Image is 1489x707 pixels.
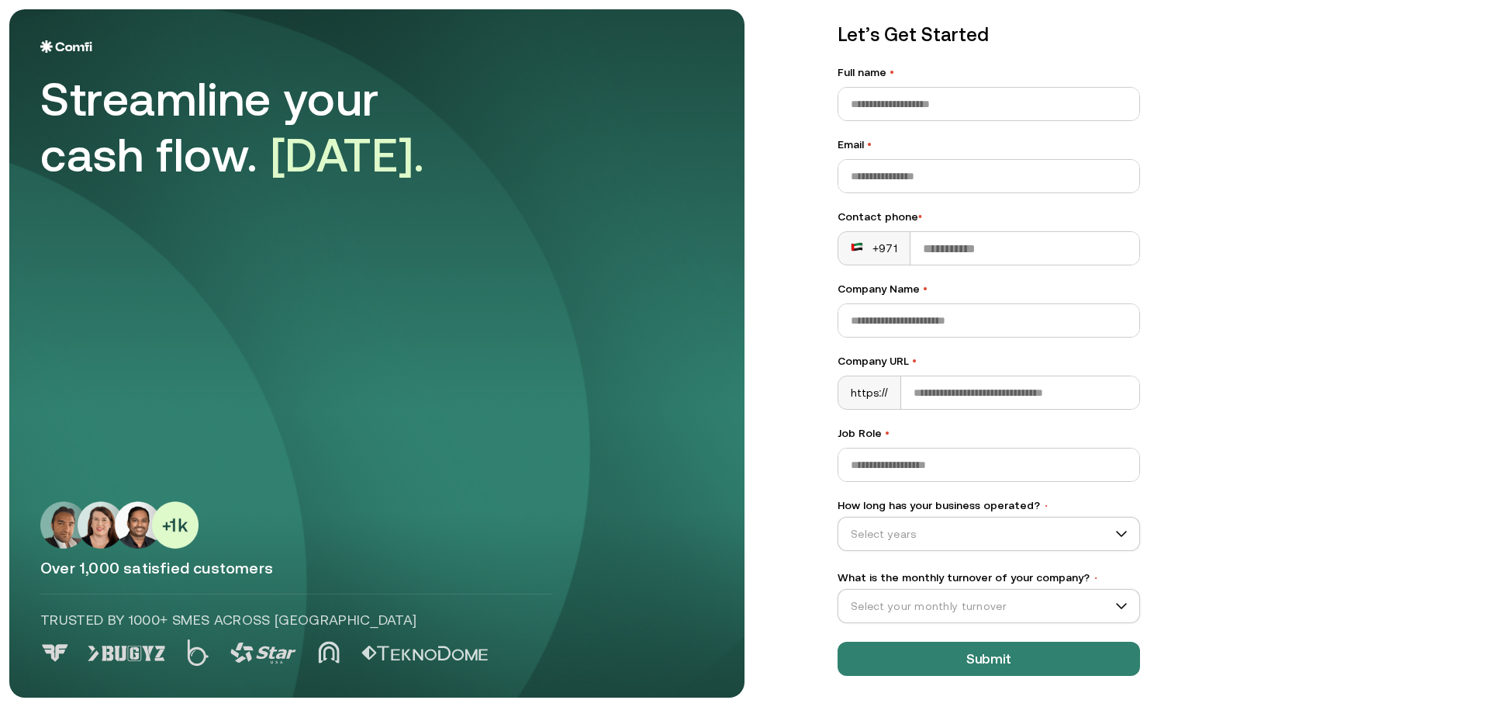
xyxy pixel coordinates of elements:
[361,646,488,661] img: Logo 5
[851,241,897,256] div: +971
[838,353,1140,369] label: Company URL
[923,282,928,295] span: •
[40,558,713,578] p: Over 1,000 satisfied customers
[838,570,1140,586] label: What is the monthly turnover of your company?
[838,64,1140,81] label: Full name
[918,210,922,223] span: •
[40,40,92,53] img: Logo
[230,643,296,664] img: Logo 3
[1043,501,1049,511] span: •
[318,641,340,664] img: Logo 4
[838,642,1140,676] button: Submit
[271,128,425,182] span: [DATE].
[890,66,894,78] span: •
[40,71,475,183] div: Streamline your cash flow.
[838,137,1140,153] label: Email
[88,646,165,661] img: Logo 1
[40,644,70,662] img: Logo 0
[838,376,901,409] div: https://
[867,138,872,151] span: •
[40,610,552,630] p: Trusted by 1000+ SMEs across [GEOGRAPHIC_DATA]
[1093,573,1099,584] span: •
[838,209,1140,225] div: Contact phone
[912,355,917,367] span: •
[838,21,1140,49] p: Let’s Get Started
[838,497,1140,514] label: How long has your business operated?
[838,281,1140,297] label: Company Name
[187,639,209,666] img: Logo 2
[885,427,890,439] span: •
[838,425,1140,442] label: Job Role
